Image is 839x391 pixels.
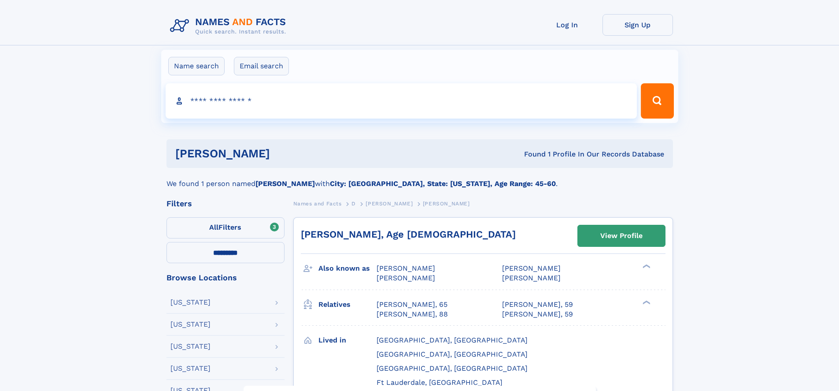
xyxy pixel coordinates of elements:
[166,14,293,38] img: Logo Names and Facts
[640,299,651,305] div: ❯
[377,274,435,282] span: [PERSON_NAME]
[330,179,556,188] b: City: [GEOGRAPHIC_DATA], State: [US_STATE], Age Range: 45-60
[166,168,673,189] div: We found 1 person named with .
[170,343,211,350] div: [US_STATE]
[255,179,315,188] b: [PERSON_NAME]
[602,14,673,36] a: Sign Up
[301,229,516,240] a: [PERSON_NAME], Age [DEMOGRAPHIC_DATA]
[209,223,218,231] span: All
[351,201,356,207] span: D
[166,83,637,119] input: search input
[502,300,573,309] a: [PERSON_NAME], 59
[423,201,470,207] span: [PERSON_NAME]
[377,264,435,272] span: [PERSON_NAME]
[377,378,503,387] span: Ft Lauderdale, [GEOGRAPHIC_DATA]
[502,274,561,282] span: [PERSON_NAME]
[377,350,528,358] span: [GEOGRAPHIC_DATA], [GEOGRAPHIC_DATA]
[318,261,377,276] h3: Also known as
[641,83,673,119] button: Search Button
[377,336,528,344] span: [GEOGRAPHIC_DATA], [GEOGRAPHIC_DATA]
[502,264,561,272] span: [PERSON_NAME]
[170,321,211,328] div: [US_STATE]
[166,200,285,208] div: Filters
[351,198,356,209] a: D
[377,309,448,319] a: [PERSON_NAME], 88
[293,198,342,209] a: Names and Facts
[366,201,413,207] span: [PERSON_NAME]
[166,217,285,238] label: Filters
[175,148,397,159] h1: [PERSON_NAME]
[234,57,289,75] label: Email search
[377,364,528,372] span: [GEOGRAPHIC_DATA], [GEOGRAPHIC_DATA]
[168,57,225,75] label: Name search
[318,297,377,312] h3: Relatives
[600,226,643,246] div: View Profile
[170,365,211,372] div: [US_STATE]
[397,149,664,159] div: Found 1 Profile In Our Records Database
[377,300,447,309] a: [PERSON_NAME], 65
[578,225,665,246] a: View Profile
[366,198,413,209] a: [PERSON_NAME]
[502,309,573,319] a: [PERSON_NAME], 59
[318,333,377,348] h3: Lived in
[640,264,651,269] div: ❯
[170,299,211,306] div: [US_STATE]
[166,274,285,282] div: Browse Locations
[532,14,602,36] a: Log In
